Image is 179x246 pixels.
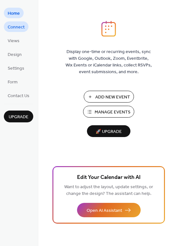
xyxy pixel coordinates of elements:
[8,38,19,44] span: Views
[4,35,23,46] a: Views
[64,183,153,198] span: Want to adjust the layout, update settings, or change the design? The assistant can help.
[95,109,130,116] span: Manage Events
[8,24,25,31] span: Connect
[4,76,21,87] a: Form
[87,125,130,137] button: 🚀 Upgrade
[84,91,134,103] button: Add New Event
[66,49,152,75] span: Display one-time or recurring events, sync with Google, Outlook, Zoom, Eventbrite, Wix Events or ...
[4,21,28,32] a: Connect
[83,106,134,118] button: Manage Events
[8,51,22,58] span: Design
[4,8,24,18] a: Home
[95,94,130,101] span: Add New Event
[8,93,29,99] span: Contact Us
[8,65,24,72] span: Settings
[4,90,33,101] a: Contact Us
[8,10,20,17] span: Home
[4,111,33,122] button: Upgrade
[101,21,116,37] img: logo_icon.svg
[91,127,127,136] span: 🚀 Upgrade
[77,173,141,182] span: Edit Your Calendar with AI
[9,114,28,120] span: Upgrade
[87,207,122,214] span: Open AI Assistant
[4,49,26,59] a: Design
[77,203,141,217] button: Open AI Assistant
[8,79,18,86] span: Form
[4,63,28,73] a: Settings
